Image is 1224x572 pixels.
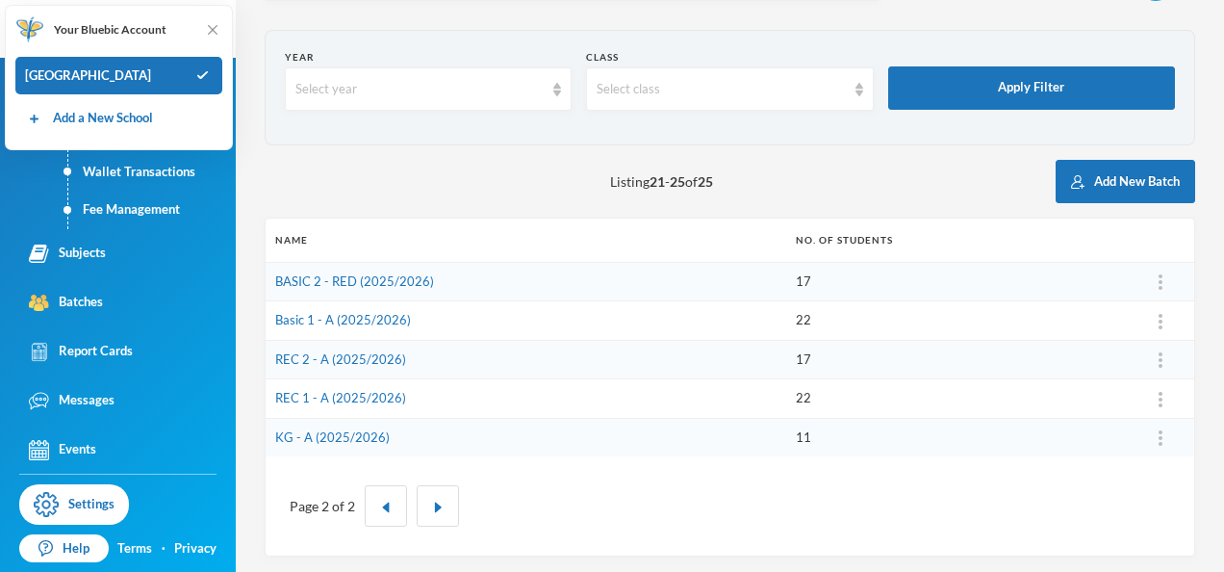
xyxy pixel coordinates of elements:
[295,80,544,99] div: Select year
[275,390,406,405] a: REC 1 - A (2025/2026)
[1159,352,1162,368] img: ...
[117,539,152,559] a: Terms
[1159,314,1162,329] img: ...
[29,244,106,264] div: Subjects
[29,342,133,362] div: Report Cards
[174,539,217,559] a: Privacy
[786,301,1127,341] td: 22
[650,173,665,190] b: 21
[29,440,96,460] div: Events
[162,539,166,559] div: ·
[285,50,572,65] div: Year
[266,219,786,262] th: Name
[15,57,222,95] div: [GEOGRAPHIC_DATA]
[1159,430,1162,446] img: ...
[19,484,129,525] a: Settings
[786,219,1127,262] th: No. of students
[19,534,109,563] a: Help
[698,173,713,190] b: 25
[786,418,1127,456] td: 11
[290,496,355,516] div: Page 2 of 2
[1159,274,1162,290] img: ...
[29,391,115,411] div: Messages
[275,312,411,327] a: Basic 1 - A (2025/2026)
[275,351,406,367] a: REC 2 - A (2025/2026)
[586,50,873,65] div: Class
[29,293,103,313] div: Batches
[25,109,153,128] a: Add a New School
[670,173,685,190] b: 25
[786,379,1127,419] td: 22
[786,340,1127,379] td: 17
[597,80,845,99] div: Select class
[1159,392,1162,407] img: ...
[275,273,434,289] a: BASIC 2 - RED (2025/2026)
[68,191,236,229] a: Fee Management
[68,153,236,192] a: Wallet Transactions
[54,21,166,39] span: Your Bluebic Account
[1056,160,1195,203] button: Add New Batch
[786,262,1127,301] td: 17
[275,429,390,445] a: KG - A (2025/2026)
[888,66,1175,110] button: Apply Filter
[610,171,713,192] span: Listing - of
